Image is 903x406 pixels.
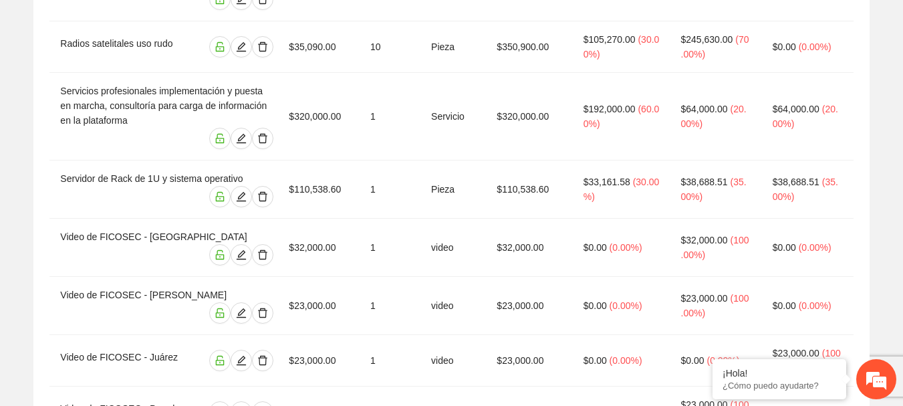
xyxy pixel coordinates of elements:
button: unlock [209,302,231,324]
span: delete [253,355,273,366]
button: edit [231,244,252,266]
button: unlock [209,186,231,207]
span: $0.00 [773,41,796,52]
span: ( 100.00% ) [681,235,749,260]
span: ( 100.00% ) [773,348,841,373]
span: $0.00 [773,242,796,253]
span: unlock [210,191,230,202]
td: $35,090.00 [278,21,360,73]
td: $23,000.00 [278,335,360,387]
span: edit [231,191,251,202]
td: 10 [360,21,420,73]
button: delete [252,244,273,266]
span: delete [253,41,273,52]
td: video [420,277,486,335]
button: unlock [209,36,231,58]
span: $0.00 [773,300,796,311]
span: $0.00 [584,242,607,253]
td: 1 [360,277,420,335]
span: $0.00 [681,355,704,366]
span: $64,000.00 [773,104,819,114]
button: edit [231,36,252,58]
button: unlock [209,350,231,371]
span: $64,000.00 [681,104,728,114]
div: Video de FICOSEC - [PERSON_NAME] [60,288,273,302]
span: ( 0.00% ) [610,300,642,311]
span: delete [253,249,273,260]
button: edit [231,128,252,149]
span: ( 0.00% ) [799,41,831,52]
span: $192,000.00 [584,104,636,114]
td: $350,900.00 [486,21,572,73]
td: Servicio [420,73,486,161]
td: 1 [360,335,420,387]
span: edit [231,308,251,318]
button: unlock [209,244,231,266]
td: Pieza [420,21,486,73]
div: ¡Hola! [723,368,836,379]
td: $320,000.00 [486,73,572,161]
span: Estamos en línea. [78,129,184,264]
td: $23,000.00 [486,277,572,335]
span: $245,630.00 [681,34,733,45]
span: ( 70.00% ) [681,34,749,60]
span: $105,270.00 [584,34,636,45]
td: $320,000.00 [278,73,360,161]
span: unlock [210,249,230,260]
td: video [420,335,486,387]
span: edit [231,133,251,144]
span: ( 100.00% ) [681,293,749,318]
button: delete [252,302,273,324]
button: delete [252,36,273,58]
span: $0.00 [584,355,607,366]
span: ( 0.00% ) [706,355,739,366]
p: ¿Cómo puedo ayudarte? [723,381,836,391]
span: $23,000.00 [773,348,819,359]
button: delete [252,128,273,149]
span: $0.00 [584,300,607,311]
span: delete [253,133,273,144]
td: $110,538.60 [278,161,360,219]
td: Pieza [420,161,486,219]
span: unlock [210,308,230,318]
span: ( 0.00% ) [799,300,831,311]
span: ( 0.00% ) [610,355,642,366]
div: Video de FICOSEC - [GEOGRAPHIC_DATA] [60,229,273,244]
span: $38,688.51 [681,177,728,187]
span: unlock [210,41,230,52]
div: Servicios profesionales implementación y puesta en marcha, consultoría para carga de información ... [60,84,273,128]
div: Radios satelitales uso rudo [60,36,191,58]
span: delete [253,308,273,318]
button: unlock [209,128,231,149]
span: unlock [210,133,230,144]
td: $23,000.00 [278,277,360,335]
span: ( 0.00% ) [610,242,642,253]
div: Servidor de Rack de 1U y sistema operativo [60,171,273,186]
span: delete [253,191,273,202]
textarea: Escriba su mensaje y pulse “Intro” [7,267,255,314]
span: $32,000.00 [681,235,728,245]
button: edit [231,302,252,324]
td: 1 [360,73,420,161]
span: $38,688.51 [773,177,819,187]
button: delete [252,186,273,207]
span: edit [231,41,251,52]
span: edit [231,249,251,260]
td: $23,000.00 [486,335,572,387]
td: video [420,219,486,277]
button: edit [231,350,252,371]
div: Minimizar ventana de chat en vivo [219,7,251,39]
td: $32,000.00 [278,219,360,277]
span: unlock [210,355,230,366]
td: 1 [360,219,420,277]
button: edit [231,186,252,207]
span: edit [231,355,251,366]
span: $33,161.58 [584,177,630,187]
div: Chatee con nosotros ahora [70,68,225,86]
td: $110,538.60 [486,161,572,219]
td: $32,000.00 [486,219,572,277]
div: Video de FICOSEC - Juárez [60,350,193,371]
span: $23,000.00 [681,293,728,304]
button: delete [252,350,273,371]
span: ( 0.00% ) [799,242,831,253]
